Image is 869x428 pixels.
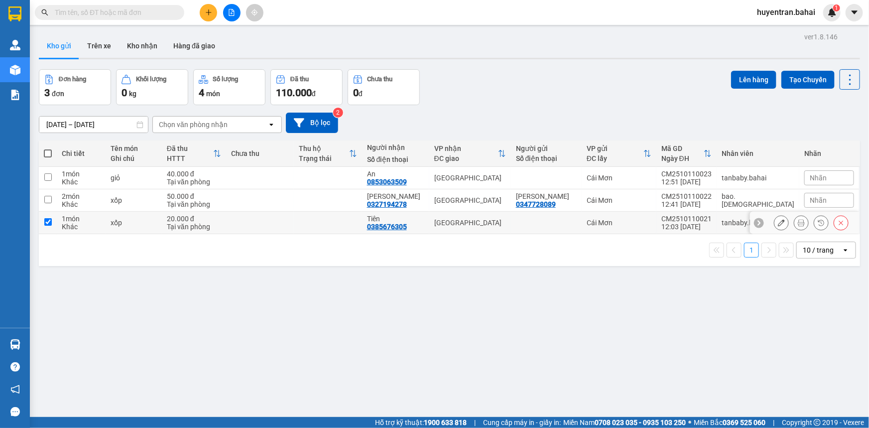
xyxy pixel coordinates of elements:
[129,90,136,98] span: kg
[810,196,827,204] span: Nhãn
[231,149,289,157] div: Chưa thu
[434,196,506,204] div: [GEOGRAPHIC_DATA]
[367,170,424,178] div: An
[59,76,86,83] div: Đơn hàng
[367,143,424,151] div: Người nhận
[434,154,498,162] div: ĐC giao
[731,71,776,89] button: Lên hàng
[434,219,506,227] div: [GEOGRAPHIC_DATA]
[62,192,101,200] div: 2 món
[10,65,20,75] img: warehouse-icon
[193,69,265,105] button: Số lượng4món
[111,174,157,182] div: giỏ
[773,417,774,428] span: |
[122,87,127,99] span: 0
[587,174,651,182] div: Cái Mơn
[744,243,759,258] button: 1
[516,144,577,152] div: Người gửi
[165,34,223,58] button: Hàng đã giao
[8,6,21,21] img: logo-vxr
[661,170,712,178] div: CM2510110023
[44,87,50,99] span: 3
[52,90,64,98] span: đơn
[246,4,263,21] button: aim
[62,149,101,157] div: Chi tiết
[62,200,101,208] div: Khác
[205,9,212,16] span: plus
[474,417,476,428] span: |
[167,170,221,178] div: 40.000 đ
[587,154,643,162] div: ĐC lấy
[267,121,275,129] svg: open
[722,219,794,227] div: tanbaby.bahai
[483,417,561,428] span: Cung cấp máy in - giấy in:
[290,76,309,83] div: Đã thu
[656,141,717,167] th: Toggle SortBy
[694,417,765,428] span: Miền Bắc
[587,196,651,204] div: Cái Mơn
[661,215,712,223] div: CM2510110021
[367,155,424,163] div: Số điện thoại
[116,69,188,105] button: Khối lượng0kg
[162,141,226,167] th: Toggle SortBy
[111,144,157,152] div: Tên món
[661,154,704,162] div: Ngày ĐH
[111,154,157,162] div: Ghi chú
[10,407,20,417] span: message
[39,69,111,105] button: Đơn hàng3đơn
[39,34,79,58] button: Kho gửi
[367,223,407,231] div: 0385676305
[722,174,794,182] div: tanbaby.bahai
[833,4,840,11] sup: 1
[62,215,101,223] div: 1 món
[10,385,20,394] span: notification
[167,154,213,162] div: HTTT
[312,90,316,98] span: đ
[348,69,420,105] button: Chưa thu0đ
[367,200,407,208] div: 0327194278
[299,144,349,152] div: Thu hộ
[119,34,165,58] button: Kho nhận
[223,4,241,21] button: file-add
[661,223,712,231] div: 12:03 [DATE]
[375,417,467,428] span: Hỗ trợ kỹ thuật:
[781,71,835,89] button: Tạo Chuyến
[842,246,850,254] svg: open
[367,215,424,223] div: Tiên
[111,196,157,204] div: xốp
[835,4,838,11] span: 1
[595,419,686,427] strong: 0708 023 035 - 0935 103 250
[167,200,221,208] div: Tại văn phòng
[199,87,204,99] span: 4
[10,90,20,100] img: solution-icon
[749,6,823,18] span: huyentran.bahai
[167,223,221,231] div: Tại văn phòng
[516,200,556,208] div: 0347728089
[167,192,221,200] div: 50.000 đ
[10,362,20,372] span: question-circle
[850,8,859,17] span: caret-down
[10,339,20,350] img: warehouse-icon
[774,215,789,230] div: Sửa đơn hàng
[200,4,217,21] button: plus
[804,149,854,157] div: Nhãn
[111,219,157,227] div: xốp
[41,9,48,16] span: search
[828,8,837,17] img: icon-new-feature
[688,421,691,425] span: ⚪️
[167,144,213,152] div: Đã thu
[582,141,656,167] th: Toggle SortBy
[810,174,827,182] span: Nhãn
[159,120,228,130] div: Chọn văn phòng nhận
[661,192,712,200] div: CM2510110022
[429,141,511,167] th: Toggle SortBy
[814,419,821,426] span: copyright
[846,4,863,21] button: caret-down
[213,76,239,83] div: Số lượng
[563,417,686,428] span: Miền Nam
[167,178,221,186] div: Tại văn phòng
[251,9,258,16] span: aim
[294,141,362,167] th: Toggle SortBy
[62,223,101,231] div: Khác
[286,113,338,133] button: Bộ lọc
